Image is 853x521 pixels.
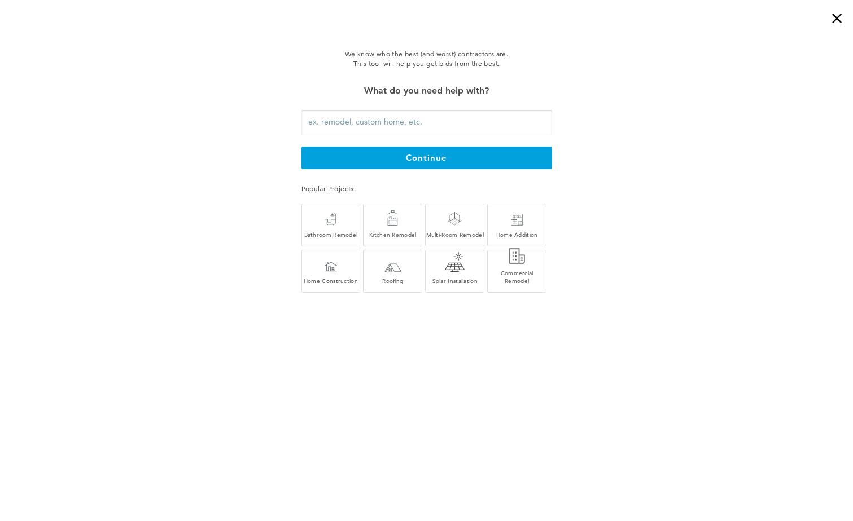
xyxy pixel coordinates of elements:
[488,269,546,285] div: Commercial Remodel
[364,231,422,239] div: Kitchen Remodel
[426,231,484,239] div: Multi-Room Remodel
[364,277,422,285] div: Roofing
[302,231,360,239] div: Bathroom Remodel
[301,183,552,195] div: Popular Projects:
[488,231,546,239] div: Home Addition
[301,147,552,169] button: continue
[302,277,360,285] div: Home Construction
[301,83,552,99] div: What do you need help with?
[636,440,839,507] iframe: Drift Widget Chat Controller
[301,110,552,135] input: ex. remodel, custom home, etc.
[245,49,609,69] div: We know who the best (and worst) contractors are. This tool will help you get bids from the best.
[426,277,484,285] div: Solar Installation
